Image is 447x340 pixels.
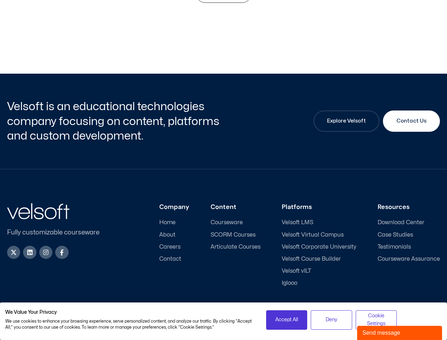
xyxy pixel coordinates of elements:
span: About [159,232,176,238]
span: Velsoft LMS [282,219,313,226]
a: Velsoft Virtual Campus [282,232,356,238]
span: Iglooo [282,280,297,287]
a: Courseware Assurance [378,256,440,262]
span: Contact Us [396,117,426,125]
span: Cookie Settings [360,312,392,328]
a: SCORM Courses [211,232,260,238]
span: Deny [326,316,337,324]
a: Download Center [378,219,440,226]
a: Courseware [211,219,260,226]
h2: Velsoft is an educational technologies company focusing on content, platforms and custom developm... [7,99,222,143]
span: Case Studies [378,232,413,238]
h3: Platforms [282,203,356,211]
a: Velsoft vILT [282,268,356,274]
a: Home [159,219,189,226]
a: Velsoft Course Builder [282,256,356,262]
span: Velsoft vILT [282,268,311,274]
a: Case Studies [378,232,440,238]
p: Fully customizable courseware [7,228,111,237]
span: Velsoft Virtual Campus [282,232,344,238]
span: Careers [159,244,180,250]
a: About [159,232,189,238]
a: Testimonials [378,244,440,250]
a: Contact [159,256,189,262]
iframe: chat widget [357,324,443,340]
a: Iglooo [282,280,356,287]
a: Velsoft LMS [282,219,356,226]
span: Velsoft Course Builder [282,256,341,262]
h3: Company [159,203,189,211]
h3: Resources [378,203,440,211]
a: Velsoft Corporate University [282,244,356,250]
h2: We Value Your Privacy [5,309,256,316]
span: Download Center [378,219,424,226]
a: Contact Us [383,110,440,132]
button: Deny all cookies [311,310,352,330]
a: Careers [159,244,189,250]
button: Adjust cookie preferences [356,310,397,330]
a: Explore Velsoft [314,110,379,132]
h3: Content [211,203,260,211]
span: Explore Velsoft [327,117,366,125]
span: SCORM Courses [211,232,256,238]
p: We use cookies to enhance your browsing experience, serve personalized content, and analyze our t... [5,318,256,330]
span: Accept All [275,316,298,324]
a: Articulate Courses [211,244,260,250]
button: Accept all cookies [266,310,308,330]
span: Contact [159,256,181,262]
span: Testimonials [378,244,411,250]
span: Courseware [211,219,243,226]
span: Home [159,219,176,226]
